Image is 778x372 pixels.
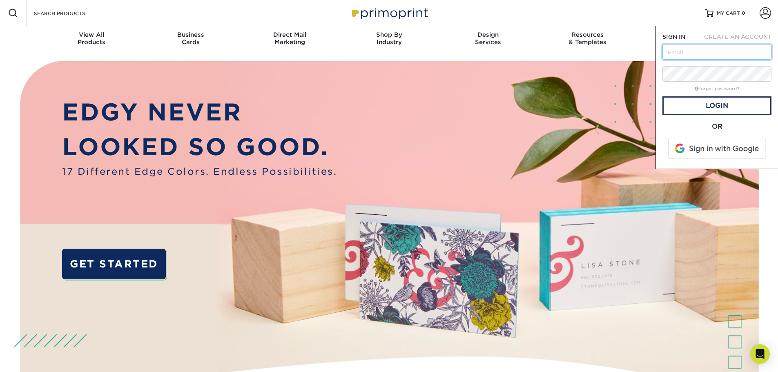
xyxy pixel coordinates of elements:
span: Shop By [339,31,439,38]
div: & Templates [538,31,637,46]
a: Login [662,96,771,115]
span: CREATE AN ACCOUNT [704,33,771,40]
a: BusinessCards [141,26,240,52]
div: OR [662,122,771,131]
input: SEARCH PRODUCTS..... [33,8,113,18]
a: Contact& Support [637,26,736,52]
span: MY CART [717,10,740,17]
span: Contact [637,31,736,38]
a: Direct MailMarketing [240,26,339,52]
a: GET STARTED [62,249,165,279]
a: Shop ByIndustry [339,26,439,52]
span: View All [42,31,141,38]
span: 0 [742,10,745,16]
div: & Support [637,31,736,46]
div: Marketing [240,31,339,46]
p: EDGY NEVER [62,95,337,130]
a: DesignServices [439,26,538,52]
span: Business [141,31,240,38]
div: Products [42,31,141,46]
a: View AllProducts [42,26,141,52]
span: SIGN IN [662,33,685,40]
a: Resources& Templates [538,26,637,52]
div: Services [439,31,538,46]
span: Resources [538,31,637,38]
span: Design [439,31,538,38]
span: 17 Different Edge Colors. Endless Possibilities. [62,165,337,178]
span: Direct Mail [240,31,339,38]
div: Open Intercom Messenger [750,344,770,364]
a: forgot password? [695,86,739,91]
div: Industry [339,31,439,46]
div: Cards [141,31,240,46]
img: Primoprint [348,4,430,22]
input: Email [662,44,771,60]
p: LOOKED SO GOOD. [62,129,337,165]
